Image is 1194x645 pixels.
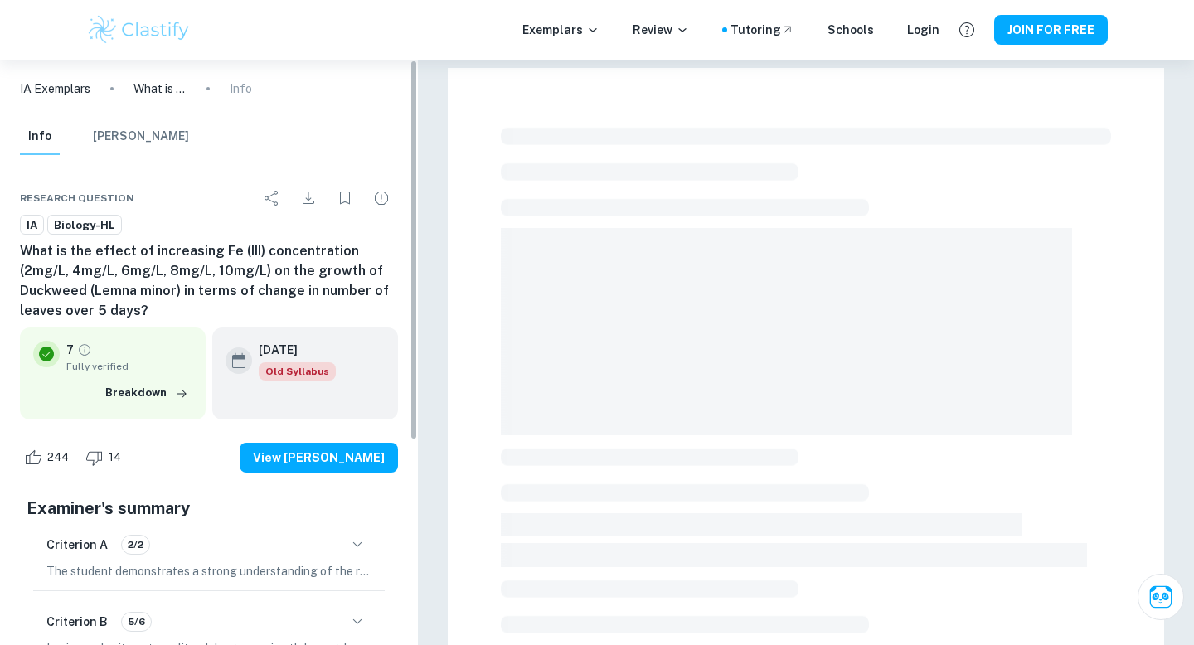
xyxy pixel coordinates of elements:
h6: [DATE] [259,341,323,359]
span: 14 [99,449,130,466]
button: [PERSON_NAME] [93,119,189,155]
button: View [PERSON_NAME] [240,443,398,473]
a: IA [20,215,44,235]
button: Help and Feedback [953,16,981,44]
h5: Examiner's summary [27,496,391,521]
span: Old Syllabus [259,362,336,381]
button: Breakdown [101,381,192,405]
p: Info [230,80,252,98]
h6: Criterion A [46,536,108,554]
div: Report issue [365,182,398,215]
span: Research question [20,191,134,206]
div: Starting from the May 2025 session, the Biology IA requirements have changed. It's OK to refer to... [259,362,336,381]
span: Biology-HL [48,217,121,234]
span: IA [21,217,43,234]
a: IA Exemplars [20,80,90,98]
span: Fully verified [66,359,192,374]
img: Clastify logo [86,13,192,46]
h6: Criterion B [46,613,108,631]
a: Login [907,21,939,39]
p: The student demonstrates a strong understanding of the relevance of their chosen topic and resear... [46,562,371,580]
p: What is the effect of increasing Fe (III) concentration (2mg/L, 4mg/L, 6mg/L, 8mg/L, 10mg/L) on t... [133,80,187,98]
p: Review [633,21,689,39]
p: Exemplars [522,21,599,39]
a: Biology-HL [47,215,122,235]
div: Share [255,182,289,215]
p: 7 [66,341,74,359]
div: Bookmark [328,182,362,215]
span: 244 [38,449,78,466]
div: Dislike [81,444,130,471]
button: Info [20,119,60,155]
a: Tutoring [730,21,794,39]
a: Grade fully verified [77,342,92,357]
button: Ask Clai [1138,574,1184,620]
span: 5/6 [122,614,151,629]
span: 2/2 [122,537,149,552]
button: JOIN FOR FREE [994,15,1108,45]
div: Download [292,182,325,215]
div: Like [20,444,78,471]
h6: What is the effect of increasing Fe (III) concentration (2mg/L, 4mg/L, 6mg/L, 8mg/L, 10mg/L) on t... [20,241,398,321]
a: Schools [828,21,874,39]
